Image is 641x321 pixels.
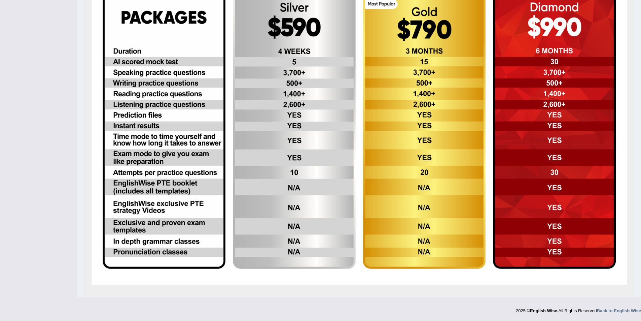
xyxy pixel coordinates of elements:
div: 2025 © All Rights Reserved [516,304,641,314]
strong: English Wise. [530,308,558,313]
a: Back to English Wise [597,308,641,313]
